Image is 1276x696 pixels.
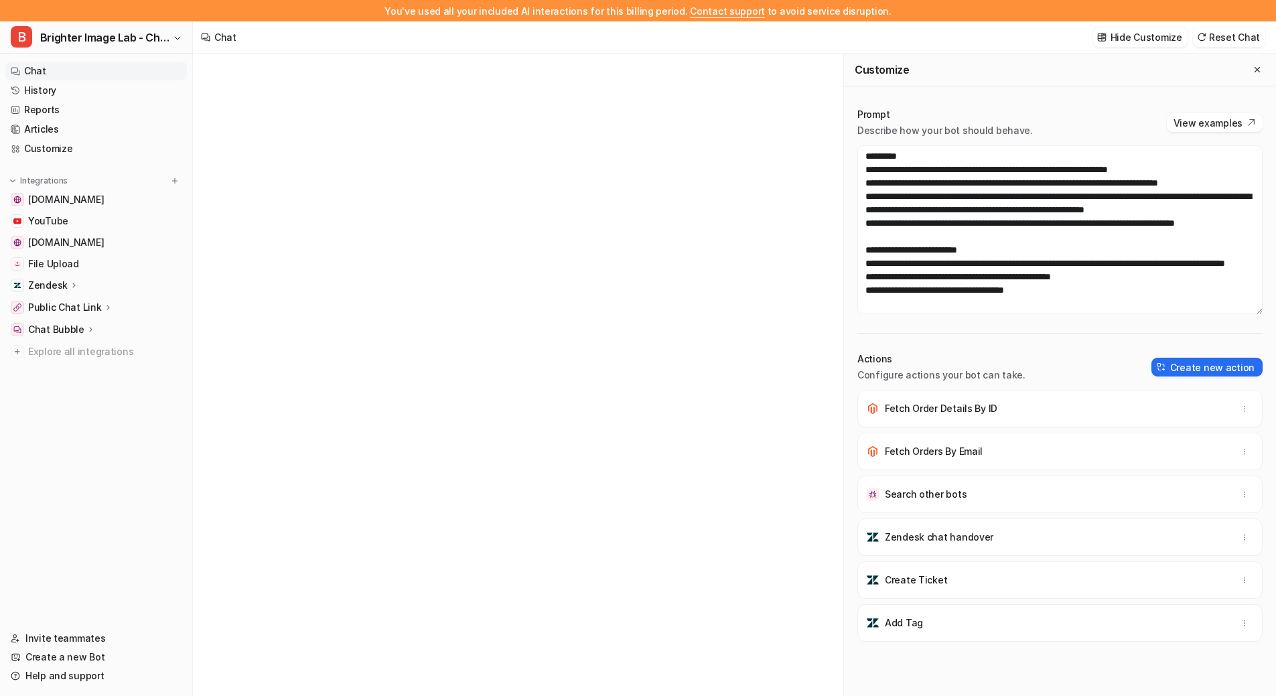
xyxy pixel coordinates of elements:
[5,212,187,230] a: YouTubeYouTube
[28,341,182,362] span: Explore all integrations
[1093,27,1188,47] button: Hide Customize
[5,629,187,648] a: Invite teammates
[1157,362,1166,372] img: create-action-icon.svg
[857,352,1025,366] p: Actions
[866,616,879,630] img: Add Tag icon
[885,573,947,587] p: Create Ticket
[690,5,765,17] span: Contact support
[866,531,879,544] img: Zendesk chat handover icon
[5,667,187,685] a: Help and support
[28,301,102,314] p: Public Chat Link
[885,531,993,544] p: Zendesk chat handover
[866,402,879,415] img: Fetch Order Details By ID icon
[866,488,879,501] img: Search other bots icon
[214,30,236,44] div: Chat
[5,100,187,119] a: Reports
[857,368,1025,382] p: Configure actions your bot can take.
[1151,358,1263,376] button: Create new action
[11,26,32,48] span: B
[28,257,79,271] span: File Upload
[8,176,17,186] img: expand menu
[885,488,967,501] p: Search other bots
[20,176,68,186] p: Integrations
[1167,113,1263,132] button: View examples
[857,124,1033,137] p: Describe how your bot should behave.
[13,217,21,225] img: YouTube
[28,236,104,249] span: [DOMAIN_NAME]
[5,174,72,188] button: Integrations
[885,445,983,458] p: Fetch Orders By Email
[885,402,997,415] p: Fetch Order Details By ID
[5,233,187,252] a: shop.brighterimagelab.com[DOMAIN_NAME]
[13,196,21,204] img: brighterimagelab.com
[5,648,187,667] a: Create a new Bot
[13,238,21,247] img: shop.brighterimagelab.com
[5,139,187,158] a: Customize
[13,303,21,311] img: Public Chat Link
[170,176,180,186] img: menu_add.svg
[5,255,187,273] a: File UploadFile Upload
[11,345,24,358] img: explore all integrations
[1197,32,1206,42] img: reset
[5,342,187,361] a: Explore all integrations
[5,120,187,139] a: Articles
[1097,32,1107,42] img: customize
[5,81,187,100] a: History
[28,214,68,228] span: YouTube
[40,28,169,47] span: Brighter Image Lab - Chat
[28,323,84,336] p: Chat Bubble
[866,445,879,458] img: Fetch Orders By Email icon
[866,573,879,587] img: Create Ticket icon
[1249,62,1265,78] button: Close flyout
[857,108,1033,121] p: Prompt
[28,193,104,206] span: [DOMAIN_NAME]
[5,62,187,80] a: Chat
[885,616,923,630] p: Add Tag
[28,279,68,292] p: Zendesk
[855,63,909,76] h2: Customize
[13,281,21,289] img: Zendesk
[1111,30,1182,44] p: Hide Customize
[13,260,21,268] img: File Upload
[1193,27,1265,47] button: Reset Chat
[13,326,21,334] img: Chat Bubble
[5,190,187,209] a: brighterimagelab.com[DOMAIN_NAME]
